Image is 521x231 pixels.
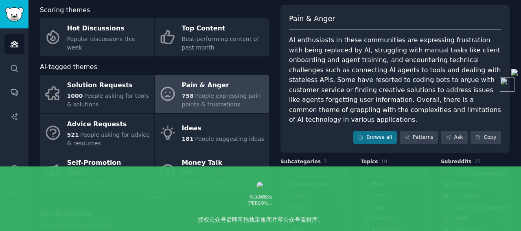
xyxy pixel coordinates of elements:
div: Ideas [182,122,264,135]
span: Best-performing content of past month [182,36,259,51]
span: 25 [475,159,481,164]
img: GummySearch logo [5,7,24,22]
a: Money Talk73People talking about spending money [155,152,269,191]
div: Advice Requests [67,118,150,131]
span: 521 [67,132,79,138]
span: People expressing pain points & frustrations [182,93,261,108]
span: People suggesting ideas [195,136,264,142]
div: Self-Promotion [67,157,150,170]
div: Pain & Anger [182,79,265,92]
span: Subcategories [280,158,321,166]
a: Pain & Anger758People expressing pain points & frustrations [155,75,269,113]
span: Subreddits [441,158,472,166]
span: 10 [381,159,387,164]
div: Top Content [182,22,265,35]
span: 1000 [67,93,83,99]
span: AI-tagged themes [40,62,97,72]
a: Browse all [353,131,397,145]
button: Copy [471,131,501,145]
a: Top ContentBest-performing content of past month [155,18,269,56]
div: Solution Requests [67,79,150,92]
div: Money Talk [182,157,265,170]
span: 7 [324,159,327,164]
span: Topics [361,158,378,166]
a: Solution Requests1000People asking for tools & solutions [40,75,154,113]
a: Hot DiscussionsPopular discussions this week [40,18,154,56]
span: 758 [182,93,194,99]
div: AI enthusiasts in these communities are expressing frustration with being replaced by AI, struggl... [289,35,501,125]
span: Pain & Anger [289,14,335,24]
a: Patterns [400,131,438,145]
span: People asking for advice & resources [67,132,150,147]
a: Ideas181People suggesting ideas [155,114,269,152]
a: Ask [441,131,468,145]
span: 181 [182,136,194,142]
span: People asking for tools & solutions [67,93,149,108]
a: Advice Requests521People asking for advice & resources [40,114,154,152]
span: Scoring themes [40,5,90,15]
span: Popular discussions this week [67,36,135,51]
a: Self-Promotion166People launching products & services [40,152,154,191]
div: Hot Discussions [67,22,150,35]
